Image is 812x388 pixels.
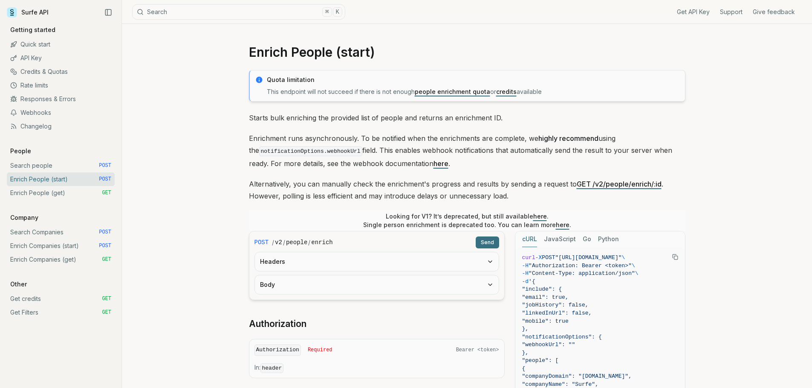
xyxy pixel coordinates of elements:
[522,294,569,300] span: "email": true,
[7,253,115,266] a: Enrich Companies (get) GET
[753,8,795,16] a: Give feedback
[433,159,448,168] a: here
[632,263,635,269] span: \
[322,7,332,17] kbd: ⌘
[7,6,49,19] a: Surfe API
[7,106,115,120] a: Webhooks
[556,221,569,228] a: here
[535,254,542,261] span: -X
[522,334,602,340] span: "notificationOptions": {
[249,178,685,202] p: Alternatively, you can manually check the enrichment's progress and results by sending a request ...
[272,238,274,247] span: /
[522,231,537,247] button: cURL
[7,159,115,172] a: Search people POST
[522,254,535,261] span: curl
[99,162,111,169] span: POST
[7,172,115,186] a: Enrich People (start) POST
[275,238,282,247] code: v2
[7,120,115,133] a: Changelog
[544,231,576,247] button: JavaScript
[7,186,115,200] a: Enrich People (get) GET
[254,363,499,373] p: In:
[99,229,111,236] span: POST
[249,132,685,169] p: Enrichment runs asynchronously. To be notified when the enrichments are complete, we using the fi...
[7,225,115,239] a: Search Companies POST
[522,263,529,269] span: -H
[102,309,111,316] span: GET
[522,350,529,356] span: },
[522,278,529,285] span: -d
[7,239,115,253] a: Enrich Companies (start) POST
[7,38,115,51] a: Quick start
[598,231,619,247] button: Python
[522,357,559,364] span: "people": [
[522,270,529,277] span: -H
[260,363,284,373] code: header
[255,275,499,294] button: Body
[267,76,680,84] p: Quota limitation
[254,344,301,356] code: Authorization
[132,4,345,20] button: Search⌘K
[577,180,662,188] a: GET /v2/people/enrich/:id
[7,292,115,306] a: Get credits GET
[7,65,115,79] a: Credits & Quotas
[677,8,710,16] a: Get API Key
[7,147,35,155] p: People
[522,341,575,348] span: "webhookUrl": ""
[249,112,685,124] p: Starts bulk enriching the provided list of people and returns an enrichment ID.
[496,88,517,95] a: credits
[7,280,30,289] p: Other
[7,213,42,222] p: Company
[522,381,598,388] span: "companyName": "Surfe",
[102,190,111,196] span: GET
[522,286,562,292] span: "include": {
[7,92,115,106] a: Responses & Errors
[254,238,269,247] span: POST
[7,79,115,92] a: Rate limits
[415,88,490,95] a: people enrichment quota
[249,44,685,60] h1: Enrich People (start)
[255,252,499,271] button: Headers
[720,8,743,16] a: Support
[522,302,589,308] span: "jobHistory": false,
[529,263,632,269] span: "Authorization: Bearer <token>"
[7,26,59,34] p: Getting started
[542,254,555,261] span: POST
[283,238,285,247] span: /
[102,295,111,302] span: GET
[522,310,592,316] span: "linkedInUrl": false,
[622,254,625,261] span: \
[669,251,682,263] button: Copy Text
[529,278,535,285] span: '{
[267,88,680,96] p: This endpoint will not succeed if there is not enough or available
[476,236,499,248] button: Send
[333,7,342,17] kbd: K
[308,238,310,247] span: /
[456,347,499,353] span: Bearer <token>
[522,365,526,372] span: {
[259,146,362,156] code: notificationOptions.webhookUrl
[522,373,632,379] span: "companyDomain": "[DOMAIN_NAME]",
[311,238,332,247] code: enrich
[308,347,332,353] span: Required
[522,326,529,332] span: },
[99,176,111,183] span: POST
[635,270,639,277] span: \
[538,134,598,143] strong: highly recommend
[363,212,571,229] p: Looking for V1? It’s deprecated, but still available . Single person enrichment is deprecated too...
[7,51,115,65] a: API Key
[522,318,569,324] span: "mobile": true
[529,270,635,277] span: "Content-Type: application/json"
[102,256,111,263] span: GET
[249,318,306,330] a: Authorization
[286,238,307,247] code: people
[555,254,622,261] span: "[URL][DOMAIN_NAME]"
[102,6,115,19] button: Collapse Sidebar
[99,242,111,249] span: POST
[7,306,115,319] a: Get Filters GET
[583,231,591,247] button: Go
[533,213,547,220] a: here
